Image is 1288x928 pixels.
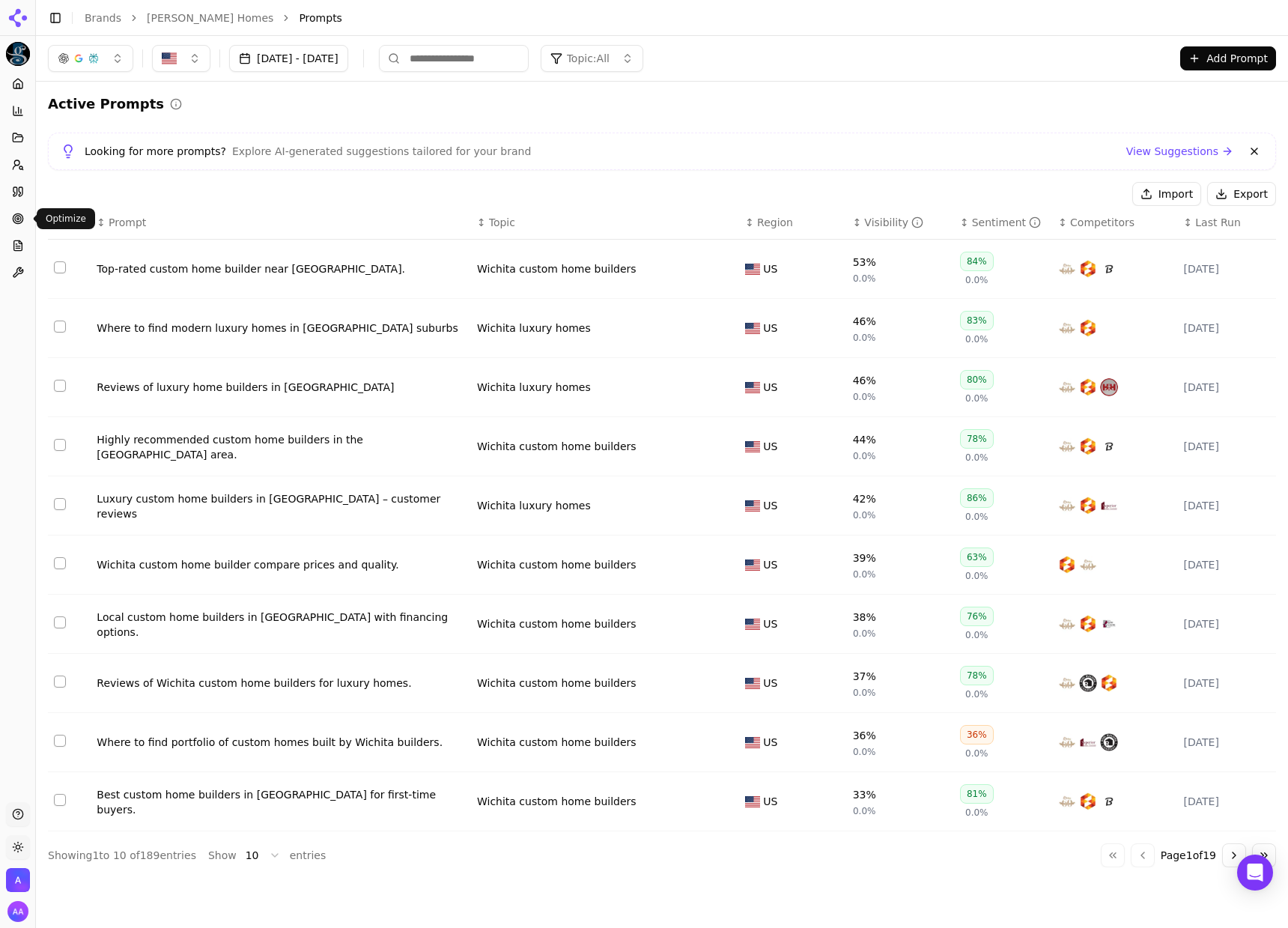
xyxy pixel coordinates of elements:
span: 0.0% [853,746,876,758]
th: Prompt [91,206,471,240]
span: 0.0% [965,274,988,286]
a: Reviews of luxury home builders in [GEOGRAPHIC_DATA] [97,380,465,395]
img: sharp homes [1079,615,1097,633]
div: ↕Competitors [1058,215,1171,230]
span: US [763,557,777,572]
span: 0.0% [965,747,988,759]
div: 39% [853,551,876,565]
div: Visibility [864,215,923,230]
span: Show [208,848,237,863]
span: 0.0% [965,333,988,345]
span: 0.0% [965,629,988,641]
img: sharp homes [1079,437,1097,455]
div: 76% [960,607,994,626]
a: Wichita custom home builders [477,616,637,631]
img: nies homes [1079,556,1097,574]
button: Select row 9 [54,735,66,747]
img: sharp homes [1079,497,1097,515]
a: Local custom home builders in [GEOGRAPHIC_DATA] with financing options. [97,610,465,640]
span: 0.0% [853,450,876,462]
span: Prompts [299,10,342,25]
div: [DATE] [1184,616,1270,631]
div: ↕Prompt [97,215,465,230]
img: nies homes [1058,497,1076,515]
a: Wichita luxury homes [477,380,591,395]
button: Select row 10 [54,794,66,806]
img: US flag [745,796,760,807]
div: 36% [853,728,876,743]
nav: breadcrumb [85,10,1246,25]
button: Add Prompt [1180,46,1276,70]
img: wichita home works [1100,260,1118,278]
button: Select row 7 [54,616,66,628]
img: US flag [745,678,760,689]
div: 37% [853,669,876,684]
div: Showing 1 to 10 of 189 entries [48,848,196,863]
a: Wichita custom home builder compare prices and quality. [97,557,465,572]
div: 38% [853,610,876,625]
button: Open organization switcher [6,868,30,892]
div: Optimize [37,208,95,229]
span: US [763,616,777,631]
div: 78% [960,429,994,449]
div: 86% [960,488,994,508]
a: Brands [85,12,121,24]
img: US flag [745,323,760,334]
img: sharp homes [1079,792,1097,810]
span: 0.0% [853,332,876,344]
span: US [763,321,777,336]
img: sharp homes [1079,260,1097,278]
button: Dismiss banner [1245,142,1263,160]
div: ↕Last Run [1184,215,1270,230]
div: 53% [853,255,876,270]
span: US [763,498,777,513]
a: Luxury custom home builders in [GEOGRAPHIC_DATA] – customer reviews [97,491,465,521]
a: Highly recommended custom home builders in the [GEOGRAPHIC_DATA] area. [97,432,465,462]
div: Top-rated custom home builder near [GEOGRAPHIC_DATA]. [97,261,465,276]
img: Alp Aysan [7,901,28,922]
span: 0.0% [965,392,988,404]
div: [DATE] [1184,439,1270,454]
img: nies homes [1058,674,1076,692]
div: 42% [853,491,876,506]
div: ↕Visibility [853,215,948,230]
div: Wichita custom home builders [477,735,637,750]
img: superior homes [1100,497,1118,515]
span: 0.0% [965,570,988,582]
a: View Suggestions [1126,144,1233,159]
span: Competitors [1070,215,1134,230]
a: [PERSON_NAME] Homes [147,10,273,25]
span: US [763,439,777,454]
th: sentiment [954,206,1052,240]
img: nies homes [1058,260,1076,278]
a: Wichita custom home builders [477,794,637,809]
div: 84% [960,252,994,271]
span: Prompt [109,215,146,230]
img: Admin [6,868,30,892]
img: US flag [745,559,760,571]
img: United States [162,51,177,66]
img: bob cook homes [1100,615,1118,633]
span: 0.0% [965,511,988,523]
img: nies homes [1058,378,1076,396]
img: sharp homes [1079,319,1097,337]
a: Wichita custom home builders [477,261,637,276]
div: Data table [48,206,1276,831]
div: ↕Sentiment [960,215,1046,230]
div: Wichita custom home builders [477,676,637,691]
div: [DATE] [1184,380,1270,395]
span: Looking for more prompts? [85,144,226,159]
span: 0.0% [965,452,988,464]
div: 46% [853,314,876,329]
img: Paul Gray Homes [6,42,30,66]
div: [DATE] [1184,321,1270,336]
img: US flag [745,441,760,452]
button: Export [1207,182,1276,206]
